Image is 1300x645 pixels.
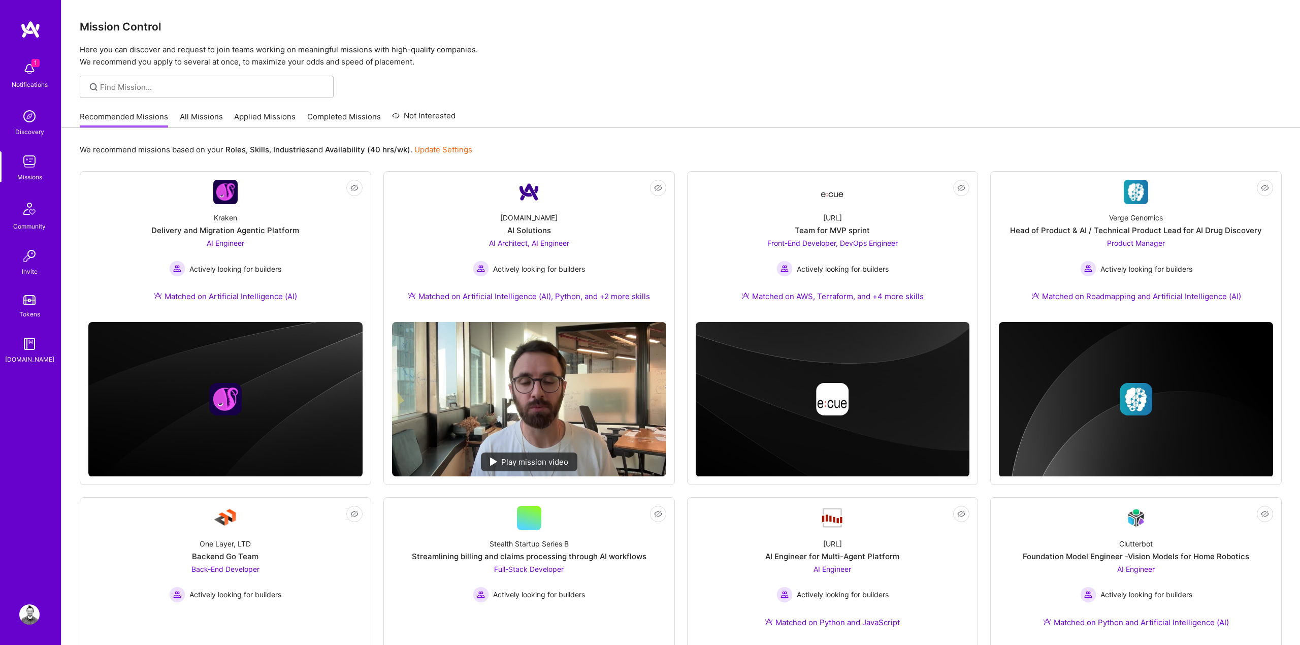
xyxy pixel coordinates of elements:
[999,322,1273,477] img: cover
[999,506,1273,640] a: Company LogoClutterbotFoundation Model Engineer -Vision Models for Home RoboticsAI Engineer Activ...
[225,145,246,154] b: Roles
[1107,239,1165,247] span: Product Manager
[169,261,185,277] img: Actively looking for builders
[1261,184,1269,192] i: icon EyeClosed
[1117,565,1155,573] span: AI Engineer
[234,111,296,128] a: Applied Missions
[88,322,363,477] img: cover
[19,106,40,126] img: discovery
[88,81,100,93] i: icon SearchGrey
[169,587,185,603] img: Actively looking for builders
[154,292,162,300] img: Ateam Purple Icon
[741,291,924,302] div: Matched on AWS, Terraform, and +4 more skills
[80,111,168,128] a: Recommended Missions
[307,111,381,128] a: Completed Missions
[350,510,359,518] i: icon EyeClosed
[13,221,46,232] div: Community
[767,239,898,247] span: Front-End Developer, DevOps Engineer
[654,510,662,518] i: icon EyeClosed
[209,383,242,415] img: Company logo
[1031,291,1241,302] div: Matched on Roadmapping and Artificial Intelligence (AI)
[776,261,793,277] img: Actively looking for builders
[31,59,40,67] span: 1
[816,383,849,415] img: Company logo
[490,458,497,466] img: play
[392,322,666,476] img: No Mission
[23,295,36,305] img: tokens
[392,180,666,314] a: Company Logo[DOMAIN_NAME]AI SolutionsAI Architect, AI Engineer Actively looking for buildersActiv...
[100,82,326,92] input: Find Mission...
[481,453,577,471] div: Play mission video
[517,180,541,204] img: Company Logo
[17,197,42,221] img: Community
[325,145,410,154] b: Availability (40 hrs/wk)
[957,184,965,192] i: icon EyeClosed
[823,212,842,223] div: [URL]
[823,538,842,549] div: [URL]
[17,172,42,182] div: Missions
[795,225,870,236] div: Team for MVP sprint
[414,145,472,154] a: Update Settings
[200,538,251,549] div: One Layer, LTD
[250,145,269,154] b: Skills
[776,587,793,603] img: Actively looking for builders
[19,309,40,319] div: Tokens
[765,618,773,626] img: Ateam Purple Icon
[820,183,844,201] img: Company Logo
[1043,618,1051,626] img: Ateam Purple Icon
[473,587,489,603] img: Actively looking for builders
[1043,617,1229,628] div: Matched on Python and Artificial Intelligence (AI)
[1080,261,1096,277] img: Actively looking for builders
[5,354,54,365] div: [DOMAIN_NAME]
[1120,383,1152,415] img: Company logo
[19,604,40,625] img: User Avatar
[154,291,297,302] div: Matched on Artificial Intelligence (AI)
[213,180,238,204] img: Company Logo
[273,145,310,154] b: Industries
[820,507,844,529] img: Company Logo
[507,225,551,236] div: AI Solutions
[19,59,40,79] img: bell
[797,264,889,274] span: Actively looking for builders
[22,266,38,277] div: Invite
[191,565,259,573] span: Back-End Developer
[213,506,238,530] img: Company Logo
[192,551,258,562] div: Backend Go Team
[80,144,472,155] p: We recommend missions based on your , , and .
[1119,538,1153,549] div: Clutterbot
[1100,264,1192,274] span: Actively looking for builders
[696,180,970,314] a: Company Logo[URL]Team for MVP sprintFront-End Developer, DevOps Engineer Actively looking for bui...
[214,212,237,223] div: Kraken
[797,589,889,600] span: Actively looking for builders
[696,506,970,640] a: Company Logo[URL]AI Engineer for Multi-Agent PlatformAI Engineer Actively looking for buildersAct...
[189,264,281,274] span: Actively looking for builders
[408,291,650,302] div: Matched on Artificial Intelligence (AI), Python, and +2 more skills
[151,225,299,236] div: Delivery and Migration Agentic Platform
[696,322,970,477] img: cover
[1031,292,1039,300] img: Ateam Purple Icon
[80,44,1282,68] p: Here you can discover and request to join teams working on meaningful missions with high-quality ...
[19,246,40,266] img: Invite
[765,617,900,628] div: Matched on Python and JavaScript
[814,565,851,573] span: AI Engineer
[88,506,363,640] a: Company LogoOne Layer, LTDBackend Go TeamBack-End Developer Actively looking for buildersActively...
[1023,551,1249,562] div: Foundation Model Engineer -Vision Models for Home Robotics
[12,79,48,90] div: Notifications
[1010,225,1262,236] div: Head of Product & AI / Technical Product Lead for AI Drug Discovery
[489,239,569,247] span: AI Architect, AI Engineer
[765,551,899,562] div: AI Engineer for Multi-Agent Platform
[1124,506,1148,530] img: Company Logo
[392,506,666,640] a: Stealth Startup Series BStreamlining billing and claims processing through AI workflowsFull-Stack...
[19,151,40,172] img: teamwork
[1100,589,1192,600] span: Actively looking for builders
[999,180,1273,314] a: Company LogoVerge GenomicsHead of Product & AI / Technical Product Lead for AI Drug DiscoveryProd...
[19,334,40,354] img: guide book
[88,180,363,314] a: Company LogoKrakenDelivery and Migration Agentic PlatformAI Engineer Actively looking for builder...
[741,292,750,300] img: Ateam Purple Icon
[957,510,965,518] i: icon EyeClosed
[490,538,569,549] div: Stealth Startup Series B
[80,20,1282,33] h3: Mission Control
[20,20,41,39] img: logo
[500,212,558,223] div: [DOMAIN_NAME]
[189,589,281,600] span: Actively looking for builders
